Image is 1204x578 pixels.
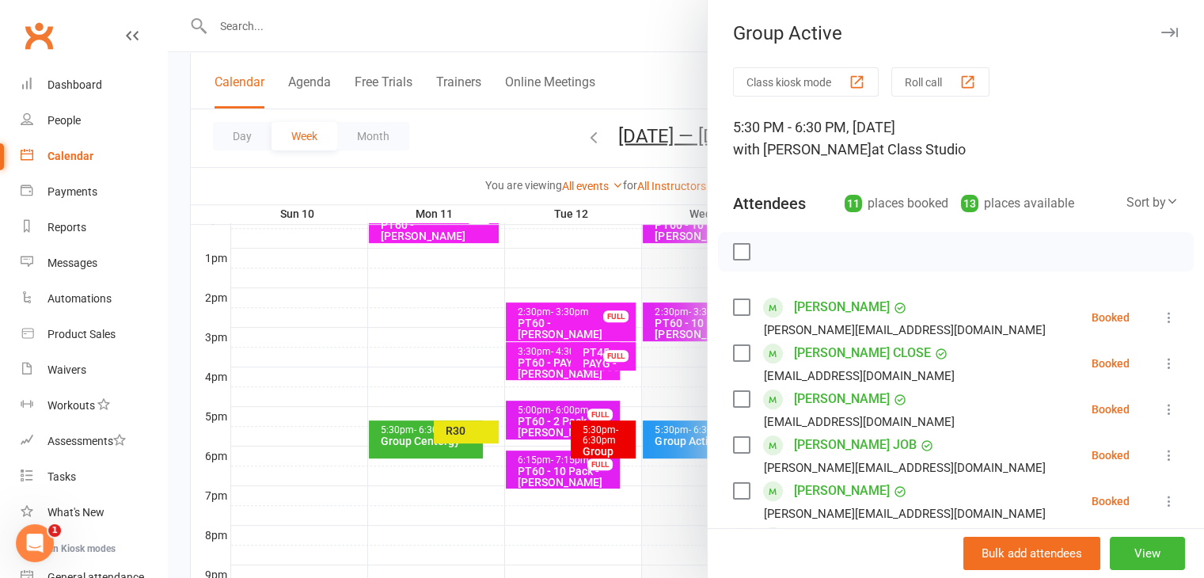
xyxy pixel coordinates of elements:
[21,388,167,424] a: Workouts
[872,141,966,158] span: at Class Studio
[733,116,1179,161] div: 5:30 PM - 6:30 PM, [DATE]
[21,424,167,459] a: Assessments
[47,328,116,340] div: Product Sales
[47,150,93,162] div: Calendar
[21,245,167,281] a: Messages
[47,292,112,305] div: Automations
[764,320,1046,340] div: [PERSON_NAME][EMAIL_ADDRESS][DOMAIN_NAME]
[794,432,917,458] a: [PERSON_NAME] JOB
[1110,537,1185,570] button: View
[19,16,59,55] a: Clubworx
[1092,358,1130,369] div: Booked
[708,22,1204,44] div: Group Active
[48,524,61,537] span: 1
[21,210,167,245] a: Reports
[845,192,948,215] div: places booked
[1092,450,1130,461] div: Booked
[21,317,167,352] a: Product Sales
[733,67,879,97] button: Class kiosk mode
[21,67,167,103] a: Dashboard
[733,192,806,215] div: Attendees
[963,537,1100,570] button: Bulk add attendees
[47,506,104,519] div: What's New
[794,295,890,320] a: [PERSON_NAME]
[794,386,890,412] a: [PERSON_NAME]
[961,195,978,212] div: 13
[21,174,167,210] a: Payments
[1092,496,1130,507] div: Booked
[794,340,931,366] a: [PERSON_NAME] CLOSE
[16,524,54,562] iframe: Intercom live chat
[47,363,86,376] div: Waivers
[764,504,1046,524] div: [PERSON_NAME][EMAIL_ADDRESS][DOMAIN_NAME]
[845,195,862,212] div: 11
[21,103,167,139] a: People
[21,459,167,495] a: Tasks
[47,399,95,412] div: Workouts
[47,114,81,127] div: People
[764,458,1046,478] div: [PERSON_NAME][EMAIL_ADDRESS][DOMAIN_NAME]
[764,366,955,386] div: [EMAIL_ADDRESS][DOMAIN_NAME]
[47,78,102,91] div: Dashboard
[47,185,97,198] div: Payments
[47,470,76,483] div: Tasks
[21,352,167,388] a: Waivers
[1092,404,1130,415] div: Booked
[1092,312,1130,323] div: Booked
[21,281,167,317] a: Automations
[794,478,890,504] a: [PERSON_NAME]
[733,141,872,158] span: with [PERSON_NAME]
[961,192,1074,215] div: places available
[891,67,989,97] button: Roll call
[21,495,167,530] a: What's New
[794,524,890,549] a: [PERSON_NAME]
[1126,192,1179,213] div: Sort by
[764,412,955,432] div: [EMAIL_ADDRESS][DOMAIN_NAME]
[47,221,86,234] div: Reports
[21,139,167,174] a: Calendar
[47,257,97,269] div: Messages
[47,435,126,447] div: Assessments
